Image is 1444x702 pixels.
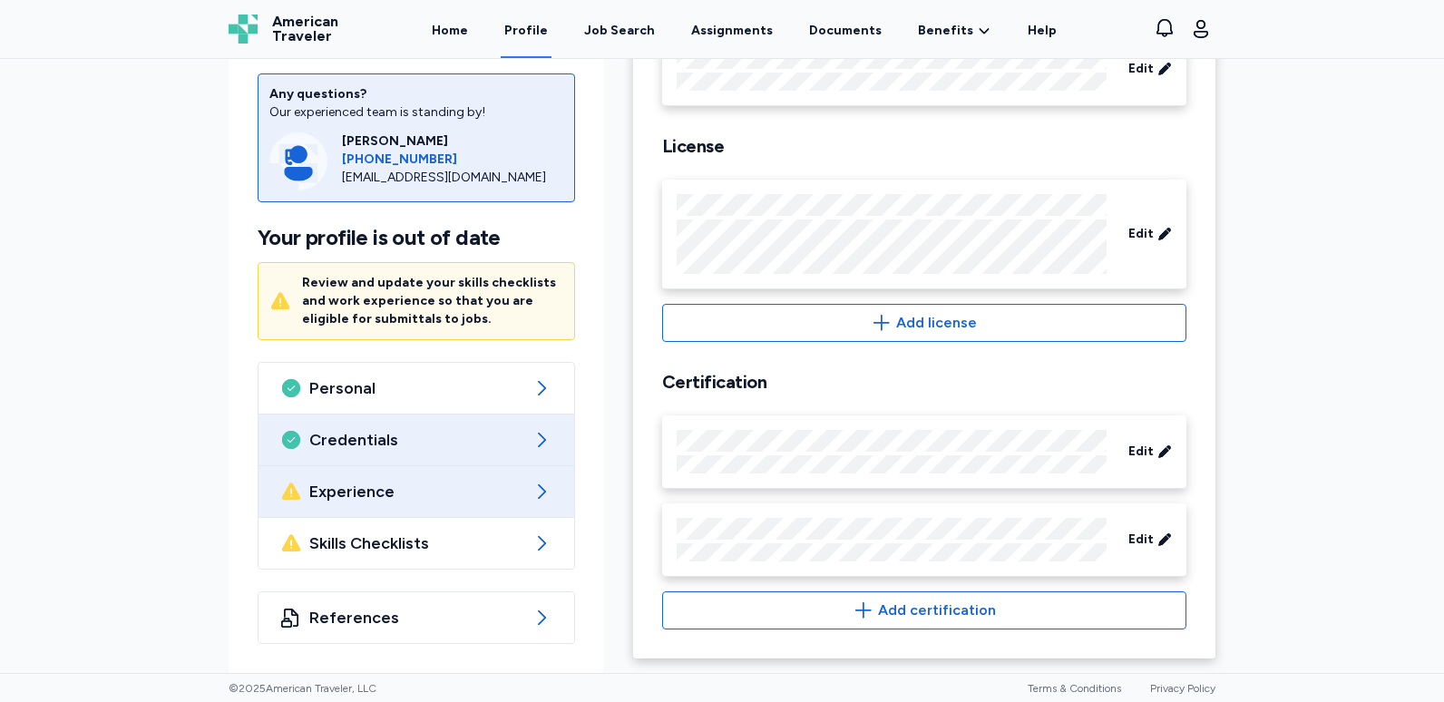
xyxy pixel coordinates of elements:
div: Any questions? [269,85,563,103]
div: Edit [662,180,1186,289]
div: [PERSON_NAME] [342,132,563,151]
div: Job Search [584,22,655,40]
a: Privacy Policy [1150,682,1215,695]
span: American Traveler [272,15,338,44]
img: Logo [229,15,258,44]
span: Edit [1128,60,1154,78]
span: Add license [896,312,977,334]
span: Benefits [918,22,973,40]
div: Edit [662,503,1186,577]
h1: Your profile is out of date [258,224,575,251]
span: Personal [309,377,523,399]
h2: Certification [662,371,1186,394]
span: Experience [309,481,523,502]
a: [PHONE_NUMBER] [342,151,563,169]
span: Skills Checklists [309,532,523,554]
span: Add certification [878,600,996,621]
button: Add certification [662,591,1186,629]
span: References [309,607,523,629]
img: Consultant [269,132,327,190]
span: Edit [1128,225,1154,243]
a: Profile [501,2,551,58]
h2: License [662,135,1186,158]
div: Edit [662,33,1186,106]
span: Edit [1128,531,1154,549]
a: Benefits [918,22,991,40]
span: Credentials [309,429,523,451]
span: © 2025 American Traveler, LLC [229,681,376,696]
div: Edit [662,415,1186,489]
div: Review and update your skills checklists and work experience so that you are eligible for submitt... [302,274,563,328]
a: Terms & Conditions [1028,682,1121,695]
div: [EMAIL_ADDRESS][DOMAIN_NAME] [342,169,563,187]
div: Our experienced team is standing by! [269,103,563,122]
button: Add license [662,304,1186,342]
span: Edit [1128,443,1154,461]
